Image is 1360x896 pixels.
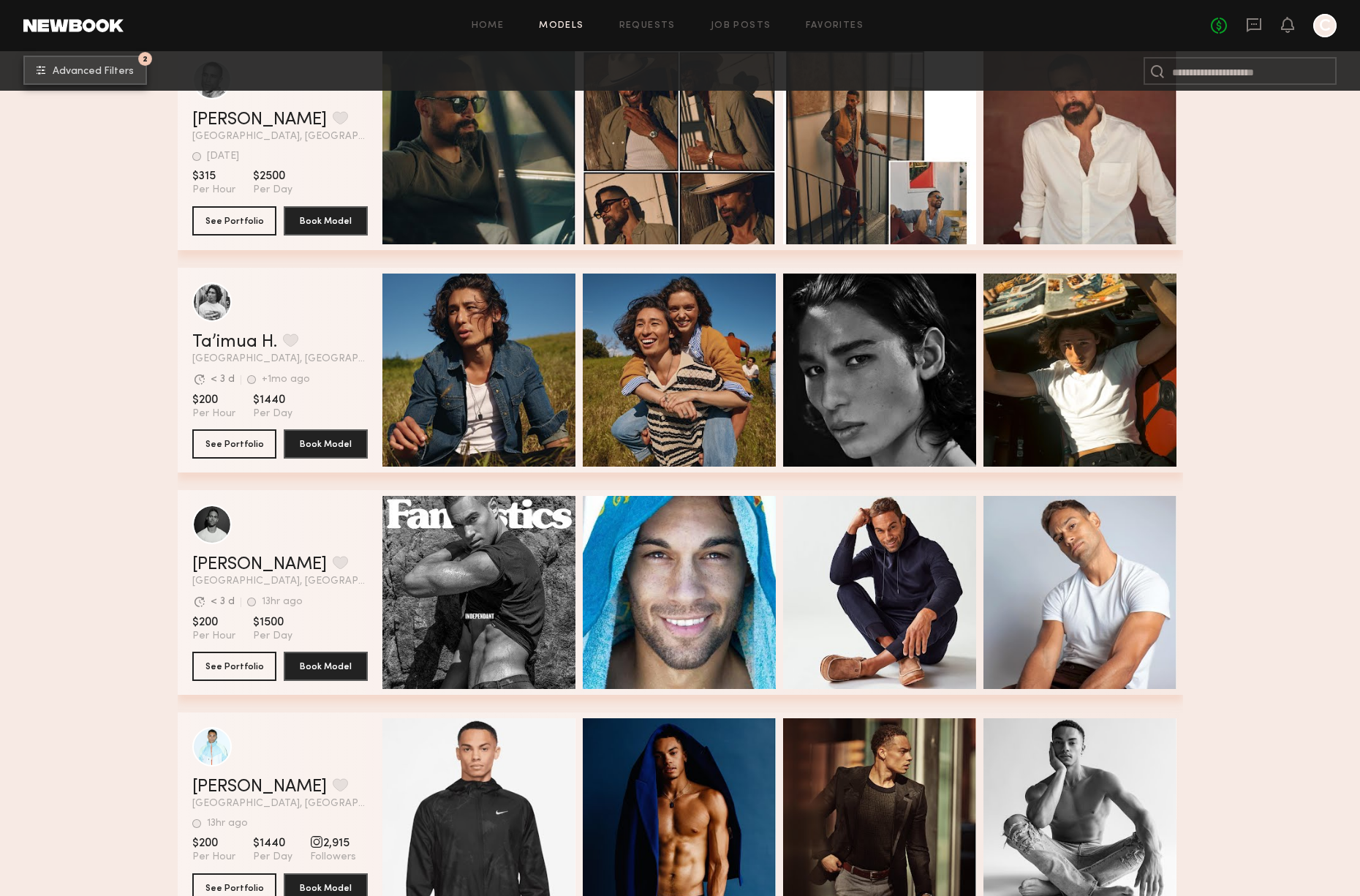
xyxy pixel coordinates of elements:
span: [GEOGRAPHIC_DATA], [GEOGRAPHIC_DATA] [192,132,368,142]
span: [GEOGRAPHIC_DATA], [GEOGRAPHIC_DATA] [192,576,368,587]
a: [PERSON_NAME] [192,111,327,129]
div: +1mo ago [262,374,310,385]
span: Per Day [253,630,292,643]
div: 13hr ago [207,818,248,829]
div: [DATE] [207,151,239,162]
span: Per Hour [192,407,235,421]
a: C [1313,14,1337,37]
span: Per Hour [192,184,235,197]
div: 13hr ago [262,597,303,607]
button: See Portfolio [192,206,276,236]
span: Per Hour [192,630,235,643]
span: $2500 [253,169,292,184]
div: < 3 d [211,597,235,607]
a: Home [472,21,505,31]
span: Per Hour [192,851,235,864]
span: $1440 [253,836,292,851]
a: Job Posts [711,21,771,31]
span: $200 [192,836,235,851]
span: $1500 [253,615,292,630]
a: Ta’imua H. [192,334,277,351]
span: $200 [192,393,235,407]
span: [GEOGRAPHIC_DATA], [GEOGRAPHIC_DATA] [192,354,368,364]
span: $315 [192,169,235,184]
a: [PERSON_NAME] [192,778,327,796]
a: Favorites [806,21,864,31]
span: 2 [143,56,148,62]
span: 2,915 [310,836,356,851]
button: See Portfolio [192,429,276,459]
button: Book Model [284,206,368,236]
button: 2Advanced Filters [23,56,147,85]
a: Requests [619,21,676,31]
span: Per Day [253,851,292,864]
button: See Portfolio [192,652,276,681]
span: Per Day [253,407,292,421]
button: Book Model [284,652,368,681]
span: Per Day [253,184,292,197]
span: $200 [192,615,235,630]
span: Followers [310,851,356,864]
span: [GEOGRAPHIC_DATA], [GEOGRAPHIC_DATA] [192,799,368,809]
span: Advanced Filters [53,67,134,77]
button: Book Model [284,429,368,459]
div: < 3 d [211,374,235,385]
span: $1440 [253,393,292,407]
a: Models [539,21,583,31]
a: [PERSON_NAME] [192,556,327,573]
